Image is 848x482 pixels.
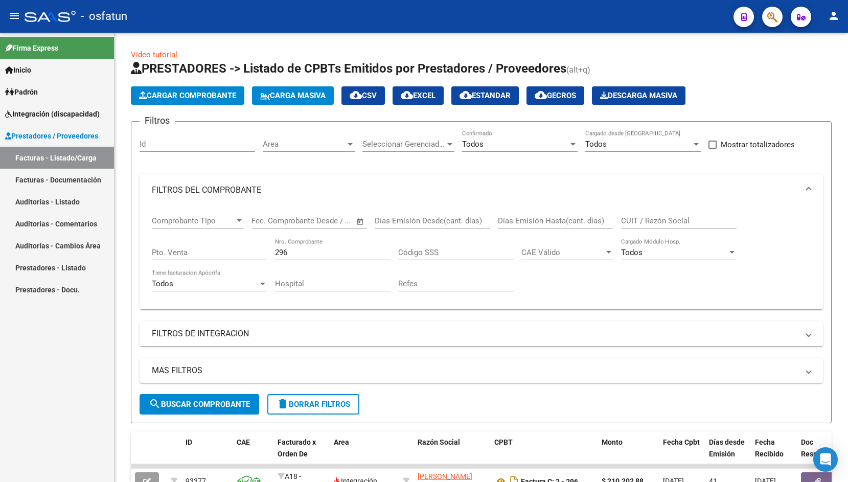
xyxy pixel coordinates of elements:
[490,431,598,476] datatable-header-cell: CPBT
[401,89,413,101] mat-icon: cloud_download
[341,86,385,105] button: CSV
[263,140,346,149] span: Area
[186,438,192,446] span: ID
[81,5,127,28] span: - osfatun
[526,86,584,105] button: Gecros
[131,86,244,105] button: Cargar Comprobante
[152,279,173,288] span: Todos
[152,185,798,196] mat-panel-title: FILTROS DEL COMPROBANTE
[418,438,460,446] span: Razón Social
[8,10,20,22] mat-icon: menu
[451,86,519,105] button: Estandar
[828,10,840,22] mat-icon: person
[600,91,677,100] span: Descarga Masiva
[350,91,377,100] span: CSV
[273,431,330,476] datatable-header-cell: Facturado x Orden De
[566,65,590,75] span: (alt+q)
[801,438,847,458] span: Doc Respaldatoria
[585,140,607,149] span: Todos
[140,174,823,206] mat-expansion-panel-header: FILTROS DEL COMPROBANTE
[813,447,838,472] div: Open Intercom Messenger
[414,431,490,476] datatable-header-cell: Razón Social
[267,394,359,415] button: Borrar Filtros
[592,86,685,105] app-download-masive: Descarga masiva de comprobantes (adjuntos)
[755,438,784,458] span: Fecha Recibido
[140,206,823,309] div: FILTROS DEL COMPROBANTE
[5,130,98,142] span: Prestadores / Proveedores
[140,113,175,128] h3: Filtros
[152,365,798,376] mat-panel-title: MAS FILTROS
[302,216,352,225] input: Fecha fin
[460,91,511,100] span: Estandar
[131,61,566,76] span: PRESTADORES -> Listado de CPBTs Emitidos por Prestadores / Proveedores
[535,91,576,100] span: Gecros
[5,86,38,98] span: Padrón
[721,139,795,151] span: Mostrar totalizadores
[277,398,289,410] mat-icon: delete
[659,431,705,476] datatable-header-cell: Fecha Cpbt
[350,89,362,101] mat-icon: cloud_download
[131,50,177,59] a: Video tutorial
[5,64,31,76] span: Inicio
[494,438,513,446] span: CPBT
[462,140,484,149] span: Todos
[663,438,700,446] span: Fecha Cpbt
[521,248,604,257] span: CAE Válido
[140,322,823,346] mat-expansion-panel-header: FILTROS DE INTEGRACION
[140,394,259,415] button: Buscar Comprobante
[251,216,293,225] input: Fecha inicio
[602,438,623,446] span: Monto
[181,431,233,476] datatable-header-cell: ID
[535,89,547,101] mat-icon: cloud_download
[401,91,436,100] span: EXCEL
[5,108,100,120] span: Integración (discapacidad)
[149,398,161,410] mat-icon: search
[751,431,797,476] datatable-header-cell: Fecha Recibido
[705,431,751,476] datatable-header-cell: Días desde Emisión
[330,431,399,476] datatable-header-cell: Area
[592,86,685,105] button: Descarga Masiva
[139,91,236,100] span: Cargar Comprobante
[278,438,316,458] span: Facturado x Orden De
[355,216,366,227] button: Open calendar
[237,438,250,446] span: CAE
[460,89,472,101] mat-icon: cloud_download
[252,86,334,105] button: Carga Masiva
[152,216,235,225] span: Comprobante Tipo
[140,358,823,383] mat-expansion-panel-header: MAS FILTROS
[233,431,273,476] datatable-header-cell: CAE
[5,42,58,54] span: Firma Express
[621,248,643,257] span: Todos
[152,328,798,339] mat-panel-title: FILTROS DE INTEGRACION
[598,431,659,476] datatable-header-cell: Monto
[277,400,350,409] span: Borrar Filtros
[149,400,250,409] span: Buscar Comprobante
[393,86,444,105] button: EXCEL
[334,438,349,446] span: Area
[709,438,745,458] span: Días desde Emisión
[362,140,445,149] span: Seleccionar Gerenciador
[260,91,326,100] span: Carga Masiva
